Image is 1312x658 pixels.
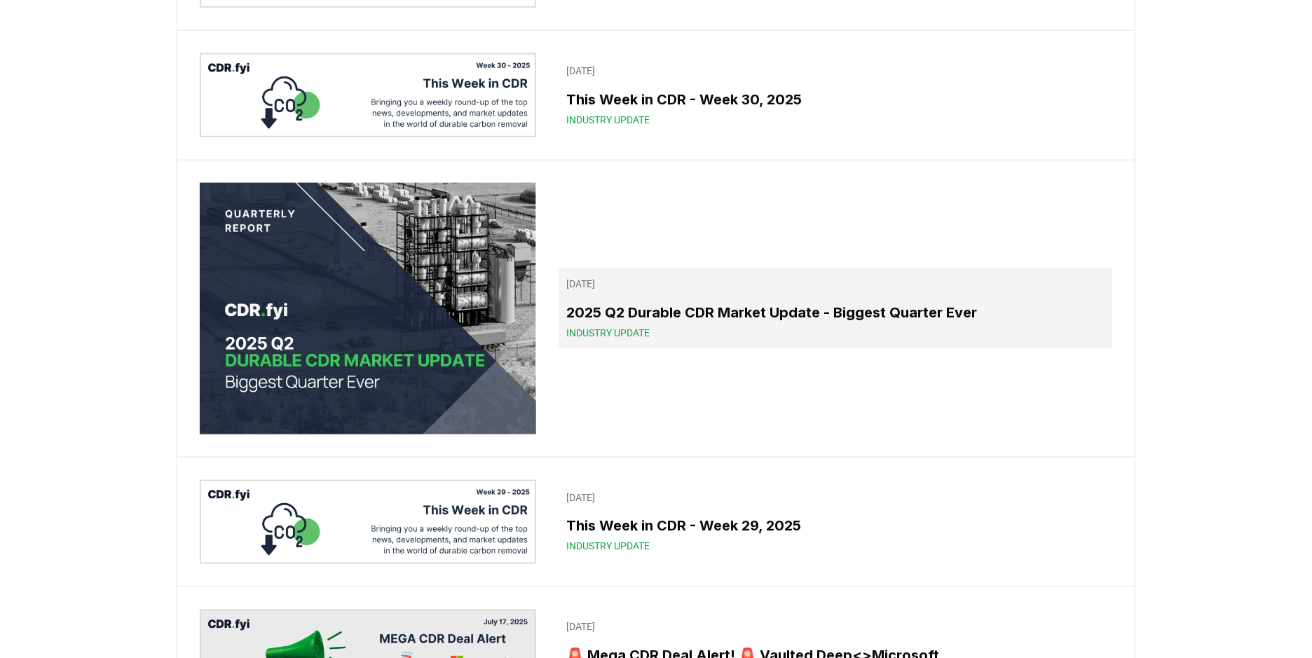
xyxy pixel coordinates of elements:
p: [DATE] [567,64,1104,78]
a: [DATE]This Week in CDR - Week 30, 2025Industry Update [559,55,1112,135]
p: [DATE] [567,491,1104,505]
p: [DATE] [567,277,1104,291]
h3: This Week in CDR - Week 30, 2025 [567,89,1104,110]
img: 2025 Q2 Durable CDR Market Update - Biggest Quarter Ever blog post image [200,183,536,435]
h3: This Week in CDR - Week 29, 2025 [567,516,1104,537]
h3: 2025 Q2 Durable CDR Market Update - Biggest Quarter Ever [567,302,1104,323]
a: [DATE]This Week in CDR - Week 29, 2025Industry Update [559,482,1112,562]
span: Industry Update [567,540,650,554]
img: This Week in CDR - Week 30, 2025 blog post image [200,53,536,137]
a: [DATE]2025 Q2 Durable CDR Market Update - Biggest Quarter EverIndustry Update [559,268,1112,348]
img: This Week in CDR - Week 29, 2025 blog post image [200,480,536,564]
span: Industry Update [567,113,650,127]
p: [DATE] [567,620,1104,634]
span: Industry Update [567,326,650,340]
